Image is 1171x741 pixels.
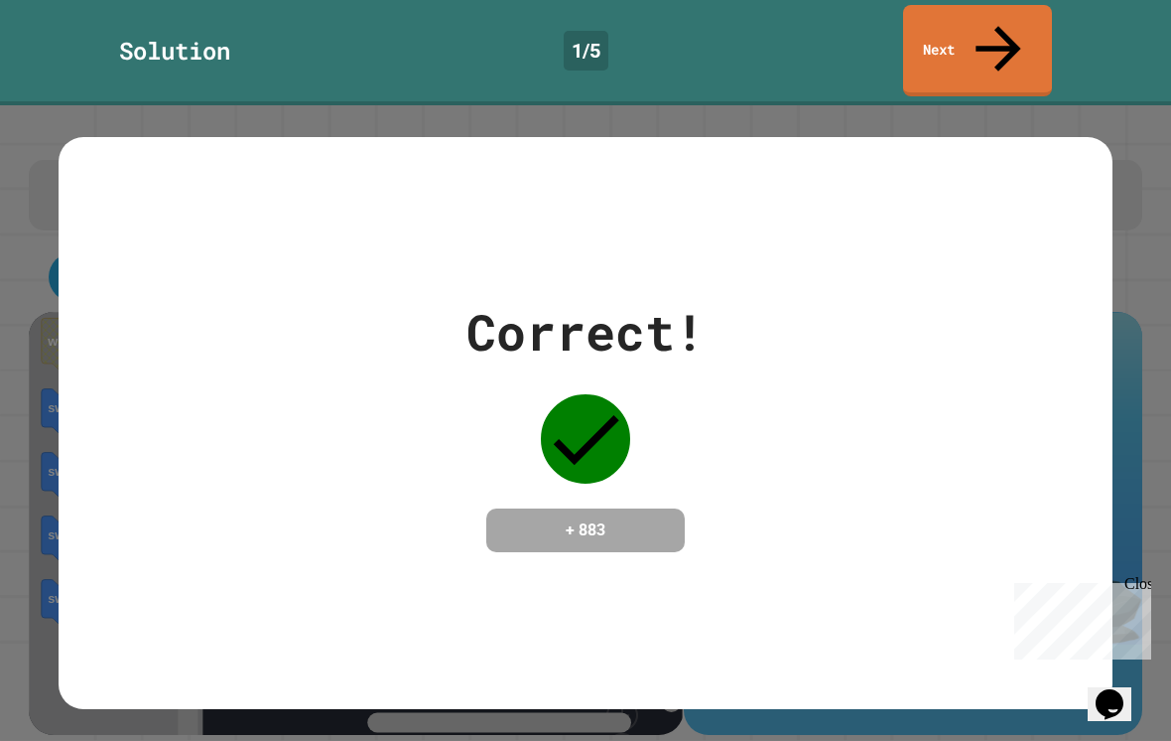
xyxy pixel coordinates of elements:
[1088,662,1151,721] iframe: chat widget
[8,8,137,126] div: Chat with us now!Close
[564,31,608,71] div: 1 / 5
[466,295,705,370] div: Correct!
[903,5,1052,96] a: Next
[506,519,665,542] h4: + 883
[119,33,230,69] div: Solution
[1006,575,1151,660] iframe: chat widget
